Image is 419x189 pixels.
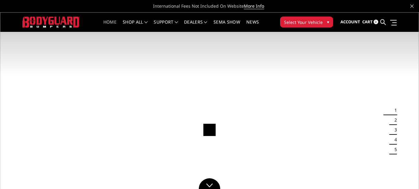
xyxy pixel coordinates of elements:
a: shop all [123,20,148,32]
span: 0 [374,20,378,24]
a: More Info [244,3,264,9]
a: Home [103,20,117,32]
span: Account [340,19,360,25]
a: Support [154,20,178,32]
span: Select Your Vehicle [284,19,323,25]
a: SEMA Show [213,20,240,32]
a: News [246,20,259,32]
button: 1 of 5 [391,105,397,115]
button: Select Your Vehicle [280,17,333,28]
span: ▾ [327,19,329,25]
img: BODYGUARD BUMPERS [22,17,80,28]
button: 5 of 5 [391,145,397,154]
button: 2 of 5 [391,115,397,125]
a: Account [340,14,360,30]
button: 3 of 5 [391,125,397,135]
button: 4 of 5 [391,135,397,145]
a: Dealers [184,20,207,32]
span: Cart [362,19,373,25]
a: Click to Down [199,178,220,189]
a: Cart 0 [362,14,378,30]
